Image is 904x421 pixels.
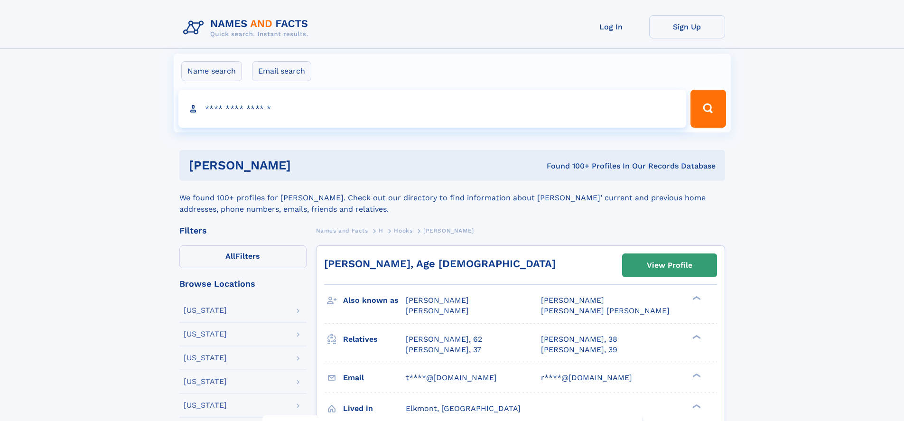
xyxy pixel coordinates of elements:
a: Sign Up [649,15,725,38]
div: View Profile [647,254,692,276]
div: ❯ [690,372,701,378]
span: [PERSON_NAME] [PERSON_NAME] [541,306,670,315]
a: [PERSON_NAME], Age [DEMOGRAPHIC_DATA] [324,258,556,270]
div: ❯ [690,403,701,409]
a: [PERSON_NAME], 39 [541,345,617,355]
div: Found 100+ Profiles In Our Records Database [419,161,716,171]
div: Browse Locations [179,280,307,288]
a: [PERSON_NAME], 38 [541,334,617,345]
button: Search Button [690,90,726,128]
span: All [225,252,235,261]
a: Names and Facts [316,225,368,236]
div: Filters [179,226,307,235]
a: [PERSON_NAME], 62 [406,334,482,345]
div: [US_STATE] [184,354,227,362]
div: [US_STATE] [184,330,227,338]
h3: Also known as [343,292,406,309]
div: [US_STATE] [184,378,227,385]
a: View Profile [623,254,717,277]
span: [PERSON_NAME] [406,306,469,315]
h3: Lived in [343,401,406,417]
span: [PERSON_NAME] [423,227,474,234]
span: [PERSON_NAME] [541,296,604,305]
span: [PERSON_NAME] [406,296,469,305]
h1: [PERSON_NAME] [189,159,419,171]
div: [US_STATE] [184,307,227,314]
label: Email search [252,61,311,81]
h3: Relatives [343,331,406,347]
a: Hooks [394,225,412,236]
div: We found 100+ profiles for [PERSON_NAME]. Check out our directory to find information about [PERS... [179,181,725,215]
span: H [379,227,383,234]
a: H [379,225,383,236]
label: Filters [179,245,307,268]
a: [PERSON_NAME], 37 [406,345,481,355]
img: Logo Names and Facts [179,15,316,41]
div: [US_STATE] [184,402,227,409]
input: search input [178,90,687,128]
span: Elkmont, [GEOGRAPHIC_DATA] [406,404,521,413]
a: Log In [573,15,649,38]
label: Name search [181,61,242,81]
span: Hooks [394,227,412,234]
div: ❯ [690,295,701,301]
div: ❯ [690,334,701,340]
h3: Email [343,370,406,386]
